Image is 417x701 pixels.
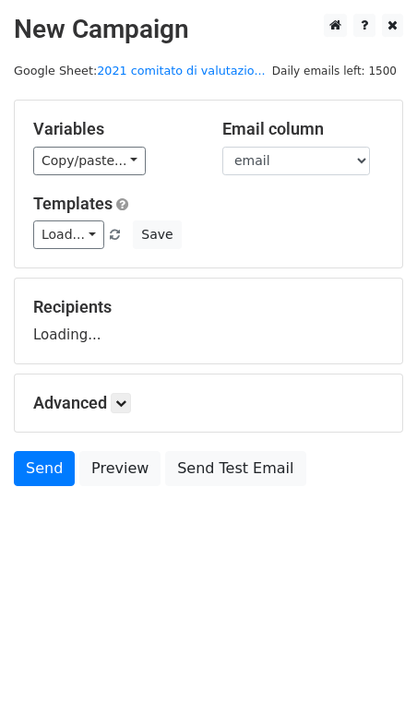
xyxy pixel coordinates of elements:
[14,451,75,486] a: Send
[79,451,161,486] a: Preview
[33,393,384,413] h5: Advanced
[165,451,305,486] a: Send Test Email
[266,64,403,77] a: Daily emails left: 1500
[14,14,403,45] h2: New Campaign
[133,220,181,249] button: Save
[266,61,403,81] span: Daily emails left: 1500
[97,64,265,77] a: 2021 comitato di valutazio...
[33,194,113,213] a: Templates
[33,147,146,175] a: Copy/paste...
[33,297,384,317] h5: Recipients
[33,297,384,345] div: Loading...
[14,64,266,77] small: Google Sheet:
[33,119,195,139] h5: Variables
[33,220,104,249] a: Load...
[222,119,384,139] h5: Email column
